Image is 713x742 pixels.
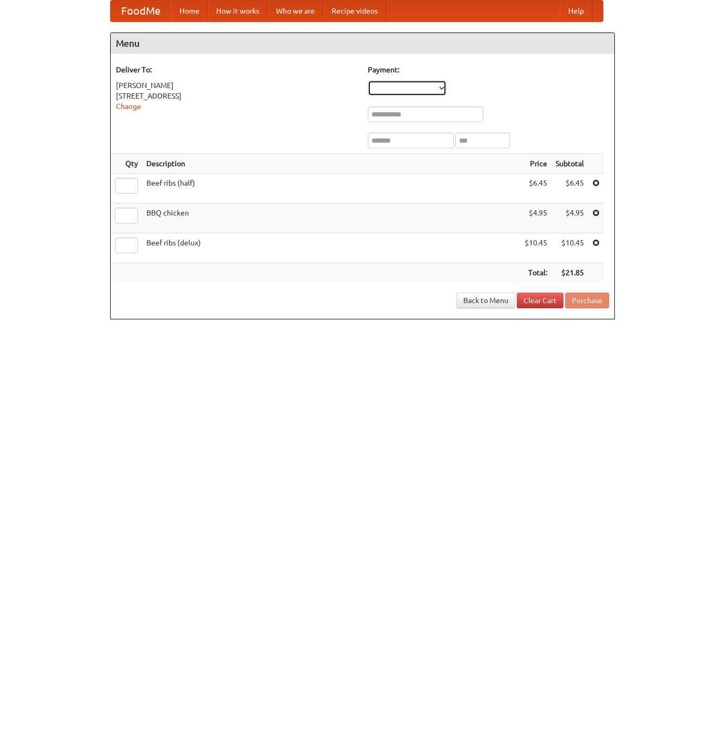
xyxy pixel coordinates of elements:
th: Description [142,154,520,174]
h5: Payment: [368,64,609,75]
td: $10.45 [520,233,551,263]
a: Who we are [268,1,323,21]
div: [STREET_ADDRESS] [116,91,357,101]
h4: Menu [111,33,614,54]
th: Price [520,154,551,174]
h5: Deliver To: [116,64,357,75]
a: Clear Cart [517,293,563,308]
td: Beef ribs (delux) [142,233,520,263]
button: Purchase [565,293,609,308]
td: $6.45 [520,174,551,203]
td: $4.95 [520,203,551,233]
a: How it works [208,1,268,21]
div: [PERSON_NAME] [116,80,357,91]
th: Subtotal [551,154,588,174]
a: Recipe videos [323,1,386,21]
td: $6.45 [551,174,588,203]
a: FoodMe [111,1,171,21]
a: Back to Menu [456,293,515,308]
th: Total: [520,263,551,283]
td: Beef ribs (half) [142,174,520,203]
th: $21.85 [551,263,588,283]
td: BBQ chicken [142,203,520,233]
a: Home [171,1,208,21]
td: $10.45 [551,233,588,263]
a: Help [560,1,592,21]
td: $4.95 [551,203,588,233]
th: Qty [111,154,142,174]
a: Change [116,102,141,111]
